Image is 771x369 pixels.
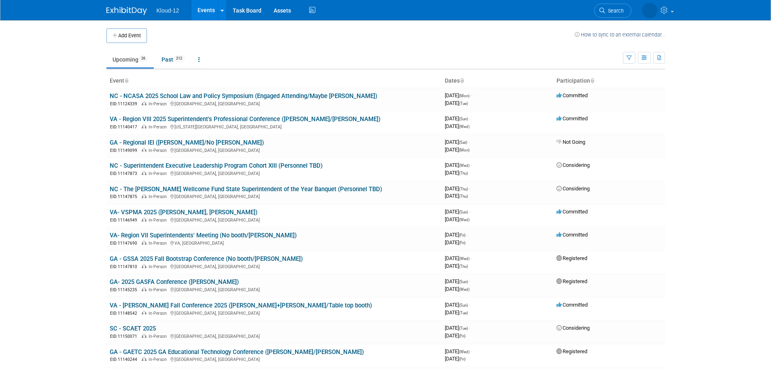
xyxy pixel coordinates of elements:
a: GA - GSSA 2025 Fall Bootstrap Conference (No booth/[PERSON_NAME]) [110,255,303,262]
span: EID: 11148542 [110,311,140,316]
span: Search [605,8,624,14]
img: In-Person Event [142,264,147,268]
span: [DATE] [445,325,470,331]
span: In-Person [149,357,169,362]
span: In-Person [149,241,169,246]
span: [DATE] [445,92,472,98]
span: (Tue) [459,311,468,315]
span: - [467,232,468,238]
span: (Fri) [459,334,465,338]
span: (Wed) [459,163,469,168]
span: Committed [556,302,588,308]
span: - [469,325,470,331]
div: [GEOGRAPHIC_DATA], [GEOGRAPHIC_DATA] [110,286,438,293]
span: (Sun) [459,303,468,307]
span: (Thu) [459,194,468,198]
span: (Mon) [459,94,469,98]
a: GA- 2025 GASFA Conference ([PERSON_NAME]) [110,278,239,286]
span: [DATE] [445,139,469,145]
span: [DATE] [445,170,468,176]
a: VA- Region VII Superintendents' Meeting (No booth/[PERSON_NAME]) [110,232,297,239]
div: [GEOGRAPHIC_DATA], [GEOGRAPHIC_DATA] [110,100,438,107]
span: EID: 11150071 [110,334,140,339]
span: [DATE] [445,232,468,238]
span: 212 [174,55,185,62]
span: - [469,302,470,308]
span: EID: 11147810 [110,264,140,269]
img: In-Person Event [142,148,147,152]
span: - [471,162,472,168]
a: Search [594,4,631,18]
span: EID: 11147873 [110,171,140,176]
span: (Tue) [459,101,468,106]
span: [DATE] [445,333,465,339]
a: SC - SCAET 2025 [110,325,156,332]
a: VA- VSPMA 2025 ([PERSON_NAME], [PERSON_NAME]) [110,209,257,216]
span: [DATE] [445,348,472,354]
div: [GEOGRAPHIC_DATA], [GEOGRAPHIC_DATA] [110,356,438,363]
span: [DATE] [445,302,470,308]
span: (Sun) [459,210,468,214]
span: (Thu) [459,264,468,269]
span: Not Going [556,139,585,145]
span: Committed [556,232,588,238]
img: Gabriela Bravo-Chigwere [642,3,657,18]
span: EID: 11124339 [110,102,140,106]
span: (Wed) [459,350,469,354]
a: Past212 [155,52,191,67]
span: Committed [556,209,588,215]
span: In-Person [149,194,169,199]
span: 26 [139,55,148,62]
span: [DATE] [445,186,470,192]
span: EID: 11146949 [110,218,140,222]
span: (Fri) [459,233,465,237]
img: In-Person Event [142,334,147,338]
span: [DATE] [445,209,470,215]
span: - [471,92,472,98]
span: Committed [556,92,588,98]
span: Registered [556,255,587,261]
span: Kloud-12 [157,7,179,14]
div: [US_STATE][GEOGRAPHIC_DATA], [GEOGRAPHIC_DATA] [110,123,438,130]
span: (Tue) [459,326,468,331]
img: In-Person Event [142,171,147,175]
span: EID: 11149099 [110,148,140,153]
img: In-Person Event [142,124,147,128]
span: EID: 11140417 [110,125,140,129]
span: - [471,255,472,261]
span: (Fri) [459,357,465,361]
span: - [468,139,469,145]
th: Event [106,74,442,88]
span: Registered [556,278,587,284]
span: Considering [556,162,590,168]
span: [DATE] [445,278,470,284]
span: Committed [556,115,588,122]
span: - [469,186,470,192]
a: NC - The [PERSON_NAME] Wellcome Fund State Superintendent of the Year Banquet (Personnel TBD) [110,186,382,193]
span: Considering [556,186,590,192]
a: GA - GAETC 2025 GA Educational Technology Conference ([PERSON_NAME]/[PERSON_NAME]) [110,348,364,356]
img: In-Person Event [142,311,147,315]
span: In-Person [149,124,169,130]
a: Sort by Start Date [460,77,464,84]
span: [DATE] [445,216,469,222]
span: (Wed) [459,124,469,129]
img: In-Person Event [142,241,147,245]
span: (Wed) [459,287,469,292]
span: [DATE] [445,356,465,362]
span: [DATE] [445,255,472,261]
a: How to sync to an external calendar... [575,32,665,38]
span: - [469,115,470,122]
div: [GEOGRAPHIC_DATA], [GEOGRAPHIC_DATA] [110,216,438,223]
span: [DATE] [445,123,469,129]
span: - [471,348,472,354]
span: (Sun) [459,279,468,284]
span: (Wed) [459,256,469,261]
span: EID: 11147690 [110,241,140,245]
span: [DATE] [445,115,470,122]
span: In-Person [149,148,169,153]
span: In-Person [149,287,169,292]
a: GA - Regional IEI ([PERSON_NAME]/No [PERSON_NAME]) [110,139,264,146]
img: In-Person Event [142,287,147,291]
span: Considering [556,325,590,331]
